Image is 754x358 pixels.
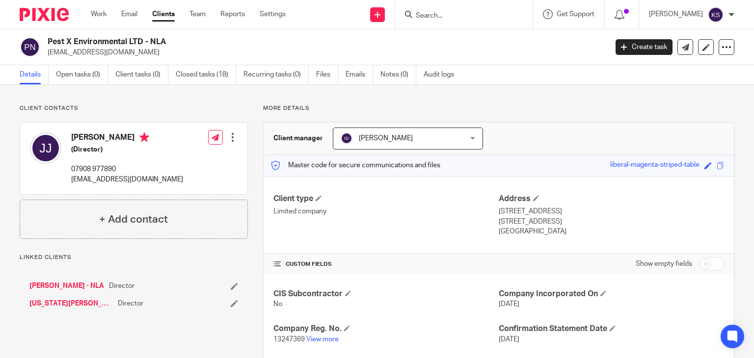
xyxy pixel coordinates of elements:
a: Files [316,65,338,84]
p: [GEOGRAPHIC_DATA] [499,227,724,236]
p: Master code for secure communications and files [271,160,440,170]
h5: (Director) [71,145,183,154]
span: Get Support [557,11,594,18]
a: Audit logs [424,65,461,84]
img: Pixie [20,8,69,21]
a: Details [20,65,49,84]
p: Linked clients [20,254,248,261]
span: No [273,301,282,307]
img: svg%3E [30,132,61,164]
span: Director [118,299,143,308]
p: Limited company [273,206,499,216]
h4: Company Incorporated On [499,289,724,299]
h4: Confirmation Statement Date [499,324,724,334]
span: [PERSON_NAME] [359,135,413,142]
p: Client contacts [20,104,248,112]
a: Reports [220,9,245,19]
a: Notes (0) [380,65,416,84]
h2: Pest X Environmental LTD - NLA [48,37,490,47]
img: svg%3E [341,132,352,144]
a: Email [121,9,137,19]
span: Director [109,281,135,291]
p: [STREET_ADDRESS] [499,217,724,227]
a: Client tasks (0) [115,65,168,84]
a: Closed tasks (18) [176,65,236,84]
p: [EMAIL_ADDRESS][DOMAIN_NAME] [71,175,183,184]
span: 13247369 [273,336,305,343]
a: Settings [260,9,286,19]
div: liberal-magenta-striped-table [610,160,700,171]
p: [EMAIL_ADDRESS][DOMAIN_NAME] [48,48,601,57]
h3: Client manager [273,133,323,143]
img: svg%3E [20,37,40,57]
p: [STREET_ADDRESS] [499,206,724,216]
h4: Client type [273,194,499,204]
h4: Company Reg. No. [273,324,499,334]
a: Create task [616,39,673,55]
h4: [PERSON_NAME] [71,132,183,145]
span: [DATE] [499,301,519,307]
a: Recurring tasks (0) [243,65,309,84]
img: svg%3E [708,7,724,23]
p: More details [263,104,734,112]
span: [DATE] [499,336,519,343]
h4: CIS Subcontractor [273,289,499,299]
p: 07908 977890 [71,164,183,174]
h4: Address [499,194,724,204]
input: Search [415,12,503,21]
h4: + Add contact [99,212,168,227]
a: Team [189,9,206,19]
label: Show empty fields [636,259,692,269]
i: Primary [139,132,149,142]
a: Work [91,9,107,19]
a: Emails [346,65,373,84]
a: Clients [152,9,175,19]
p: [PERSON_NAME] [649,9,703,19]
a: [PERSON_NAME] - NLA [29,281,104,291]
a: [US_STATE][PERSON_NAME] - NLA [29,299,113,308]
a: Open tasks (0) [56,65,108,84]
h4: CUSTOM FIELDS [273,260,499,268]
a: View more [306,336,339,343]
